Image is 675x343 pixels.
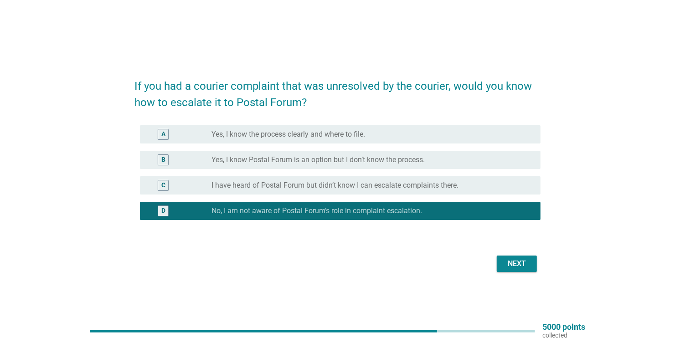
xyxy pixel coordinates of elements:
[211,181,459,190] label: I have heard of Postal Forum but didn’t know I can escalate complaints there.
[504,258,530,269] div: Next
[161,155,165,164] div: B
[211,155,425,164] label: Yes, I know Postal Forum is an option but I don’t know the process.
[211,206,422,215] label: No, I am not aware of Postal Forum’s role in complaint escalation.
[161,180,165,190] div: C
[542,331,585,339] p: collected
[542,323,585,331] p: 5000 points
[161,129,165,139] div: A
[134,69,541,111] h2: If you had a courier complaint that was unresolved by the courier, would you know how to escalate...
[161,206,165,215] div: D
[211,130,365,139] label: Yes, I know the process clearly and where to file.
[497,256,537,272] button: Next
